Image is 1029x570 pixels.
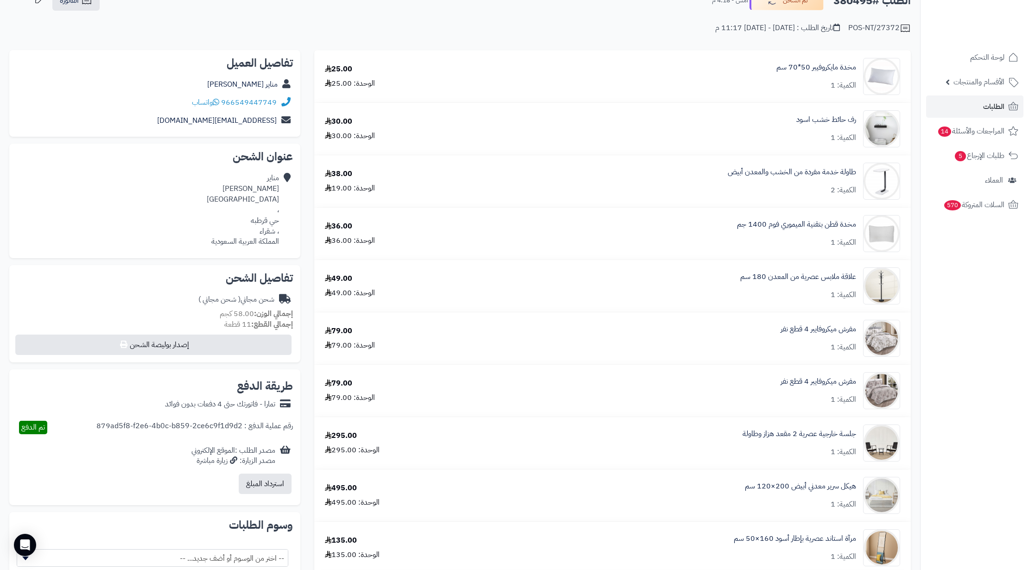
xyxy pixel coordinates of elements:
[943,198,1004,211] span: السلات المتروكة
[926,169,1023,191] a: العملاء
[191,456,275,466] div: مصدر الزيارة: زيارة مباشرة
[831,342,856,353] div: الكمية: 1
[15,335,292,355] button: إصدار بوليصة الشحن
[944,200,961,211] span: 570
[938,127,952,137] span: 14
[926,95,1023,118] a: الطلبات
[325,116,352,127] div: 30.00
[864,424,900,462] img: 1753949366-1-90x90.jpg
[781,324,856,335] a: مفرش ميكروفايبر 4 قطع نفر
[325,183,375,194] div: الوحدة: 19.00
[21,422,45,433] span: تم الدفع
[954,149,1004,162] span: طلبات الإرجاع
[237,380,293,392] h2: طريقة الدفع
[325,131,375,141] div: الوحدة: 30.00
[207,79,278,90] a: مناير [PERSON_NAME]
[207,173,279,247] div: مناير [PERSON_NAME] [GEOGRAPHIC_DATA] ، حي قرطبه ، شقراء المملكة العربية السعودية
[831,499,856,510] div: الكمية: 1
[864,529,900,566] img: 1758195891-1-90x90.jpg
[220,308,293,319] small: 58.00 كجم
[325,78,375,89] div: الوحدة: 25.00
[831,551,856,562] div: الكمية: 1
[221,97,277,108] a: 966549447749
[831,133,856,143] div: الكمية: 1
[955,151,966,162] span: 5
[325,550,380,560] div: الوحدة: 135.00
[745,481,856,492] a: هيكل سرير معدني أبيض 200×120 سم
[953,76,1004,89] span: الأقسام والمنتجات
[831,185,856,196] div: الكمية: 2
[17,151,293,162] h2: عنوان الشحن
[796,114,856,125] a: رف حائط خشب اسود
[325,64,352,75] div: 25.00
[325,221,352,232] div: 36.00
[864,163,900,200] img: 1735575541-110108010255-90x90.jpg
[325,273,352,284] div: 49.00
[191,445,275,467] div: مصدر الطلب :الموقع الإلكتروني
[926,46,1023,69] a: لوحة التحكم
[251,319,293,330] strong: إجمالي القطع:
[96,421,293,434] div: رقم عملية الدفع : 879ad5f8-f2e6-4b0c-b859-2ce6c9f1d9d2
[831,80,856,91] div: الكمية: 1
[985,174,1003,187] span: العملاء
[864,58,900,95] img: 1703426873-pillow-90x90.png
[17,57,293,69] h2: تفاصيل العميل
[14,534,36,556] div: Open Intercom Messenger
[776,62,856,73] a: مخدة مايكروفيبر 50*70 سم
[224,319,293,330] small: 11 قطعة
[864,320,900,357] img: 1752754070-1-90x90.jpg
[325,235,375,246] div: الوحدة: 36.00
[728,167,856,177] a: طاولة خدمة مفردة من الخشب والمعدن أبيض
[864,110,900,147] img: 1726934247-110105010073-90x90.jpg
[325,483,357,494] div: 495.00
[325,445,380,456] div: الوحدة: 295.00
[831,394,856,405] div: الكمية: 1
[239,474,292,494] button: استرداد المبلغ
[192,97,219,108] a: واتساب
[325,340,375,351] div: الوحدة: 79.00
[165,399,275,410] div: تمارا - فاتورتك حتى 4 دفعات بدون فوائد
[743,429,856,439] a: جلسة خارجية عصرية 2 مقعد هزاز وطاولة
[734,533,856,544] a: مرآة استاند عصرية بإطار أسود 160×50 سم
[983,100,1004,113] span: الطلبات
[17,550,288,567] span: -- اختر من الوسوم أو أضف جديد... --
[781,376,856,387] a: مفرش ميكروفايبر 4 قطع نفر
[864,215,900,252] img: 1748940505-1-90x90.jpg
[737,219,856,230] a: مخدة قطن بتقنية الميموري فوم 1400 جم
[325,535,357,546] div: 135.00
[831,447,856,457] div: الكمية: 1
[198,294,274,305] div: شحن مجاني
[740,272,856,282] a: علاقة ملابس عصرية من المعدن 180 سم
[966,21,1020,40] img: logo-2.png
[831,237,856,248] div: الكمية: 1
[325,288,375,298] div: الوحدة: 49.00
[848,23,911,34] div: POS-NT/27372
[864,477,900,514] img: 1754547850-010101020004-90x90.jpg
[325,169,352,179] div: 38.00
[17,549,288,567] span: -- اختر من الوسوم أو أضف جديد... --
[926,120,1023,142] a: المراجعات والأسئلة14
[325,431,357,441] div: 295.00
[831,290,856,300] div: الكمية: 1
[325,326,352,336] div: 79.00
[937,125,1004,138] span: المراجعات والأسئلة
[970,51,1004,64] span: لوحة التحكم
[864,267,900,304] img: 1752316486-1-90x90.jpg
[325,378,352,389] div: 79.00
[17,519,293,531] h2: وسوم الطلبات
[325,497,380,508] div: الوحدة: 495.00
[157,115,277,126] a: [EMAIL_ADDRESS][DOMAIN_NAME]
[864,372,900,409] img: 1752754031-1-90x90.jpg
[715,23,840,33] div: تاريخ الطلب : [DATE] - [DATE] 11:17 م
[926,145,1023,167] a: طلبات الإرجاع5
[17,272,293,284] h2: تفاصيل الشحن
[325,393,375,403] div: الوحدة: 79.00
[198,294,241,305] span: ( شحن مجاني )
[254,308,293,319] strong: إجمالي الوزن:
[926,194,1023,216] a: السلات المتروكة570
